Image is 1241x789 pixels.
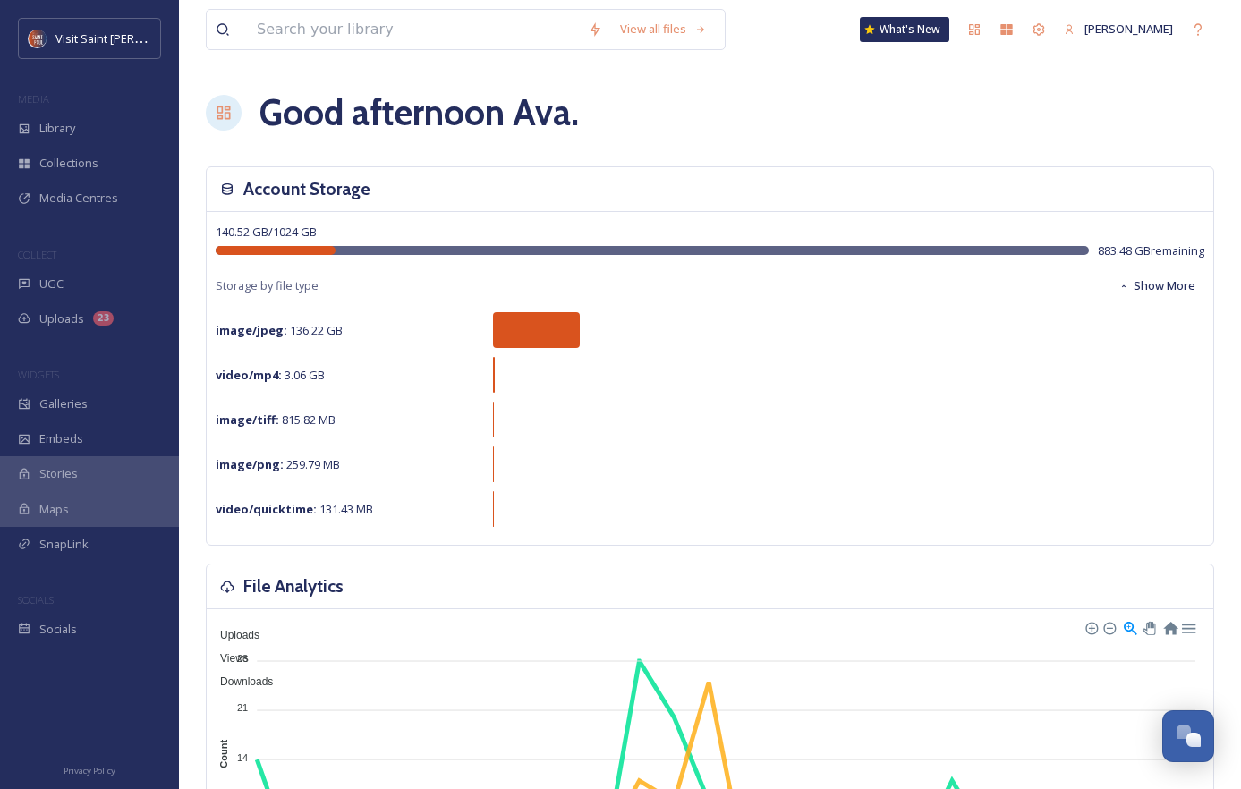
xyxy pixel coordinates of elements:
div: Selection Zoom [1122,619,1137,634]
a: What's New [860,17,949,42]
span: 131.43 MB [216,501,373,517]
span: Uploads [207,629,259,641]
span: Embeds [39,430,83,447]
span: 140.52 GB / 1024 GB [216,224,317,240]
h3: Account Storage [243,176,370,202]
span: Privacy Policy [64,765,115,776]
span: Stories [39,465,78,482]
span: Uploads [39,310,84,327]
span: 136.22 GB [216,322,343,338]
span: SOCIALS [18,593,54,607]
span: Media Centres [39,190,118,207]
span: 259.79 MB [216,456,340,472]
a: Privacy Policy [64,759,115,780]
h1: Good afternoon Ava . [259,86,579,140]
span: MEDIA [18,92,49,106]
a: View all files [611,12,716,47]
div: Zoom In [1084,621,1097,633]
span: Visit Saint [PERSON_NAME] [55,30,199,47]
strong: image/tiff : [216,411,279,428]
span: Maps [39,501,69,518]
span: Views [207,652,249,665]
span: 815.82 MB [216,411,336,428]
tspan: 28 [237,653,248,664]
span: COLLECT [18,248,56,261]
span: Socials [39,621,77,638]
div: Menu [1180,619,1195,634]
span: Collections [39,155,98,172]
span: [PERSON_NAME] [1084,21,1173,37]
strong: video/mp4 : [216,367,282,383]
button: Show More [1109,268,1204,303]
span: SnapLink [39,536,89,553]
input: Search your library [248,10,579,49]
span: Downloads [207,675,273,688]
button: Open Chat [1162,710,1214,762]
span: UGC [39,276,64,293]
div: 23 [93,311,114,326]
span: 883.48 GB remaining [1098,242,1204,259]
tspan: 14 [237,751,248,762]
strong: video/quicktime : [216,501,317,517]
img: Visit%20Saint%20Paul%20Updated%20Profile%20Image.jpg [29,30,47,47]
span: 3.06 GB [216,367,325,383]
div: Reset Zoom [1162,619,1177,634]
tspan: 21 [237,702,248,713]
span: Storage by file type [216,277,319,294]
span: WIDGETS [18,368,59,381]
span: Library [39,120,75,137]
strong: image/jpeg : [216,322,287,338]
text: Count [218,740,229,768]
span: Galleries [39,395,88,412]
h3: File Analytics [243,573,344,599]
strong: image/png : [216,456,284,472]
div: Zoom Out [1102,621,1115,633]
a: [PERSON_NAME] [1055,12,1182,47]
div: Panning [1143,622,1153,632]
